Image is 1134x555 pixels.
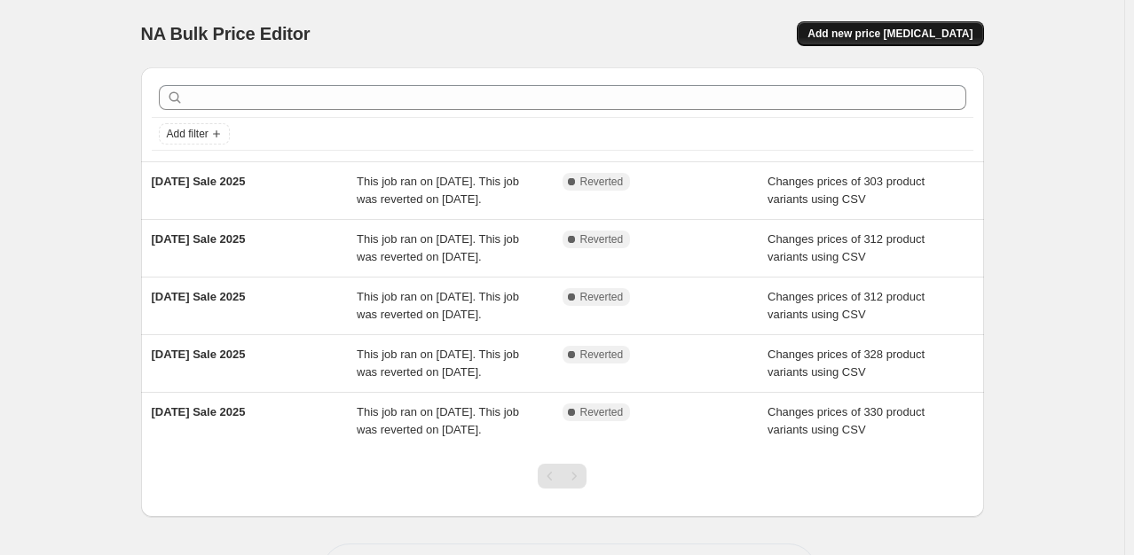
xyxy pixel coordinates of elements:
[357,232,519,263] span: This job ran on [DATE]. This job was reverted on [DATE].
[807,27,973,41] span: Add new price [MEDICAL_DATA]
[580,348,624,362] span: Reverted
[152,290,246,303] span: [DATE] Sale 2025
[768,290,925,321] span: Changes prices of 312 product variants using CSV
[580,290,624,304] span: Reverted
[167,127,209,141] span: Add filter
[768,232,925,263] span: Changes prices of 312 product variants using CSV
[580,232,624,246] span: Reverted
[797,21,983,46] button: Add new price [MEDICAL_DATA]
[580,175,624,189] span: Reverted
[152,175,246,188] span: [DATE] Sale 2025
[152,405,246,418] span: [DATE] Sale 2025
[768,175,925,206] span: Changes prices of 303 product variants using CSV
[357,175,519,206] span: This job ran on [DATE]. This job was reverted on [DATE].
[580,405,624,419] span: Reverted
[141,24,311,43] span: NA Bulk Price Editor
[357,348,519,379] span: This job ran on [DATE]. This job was reverted on [DATE].
[159,123,230,145] button: Add filter
[152,232,246,246] span: [DATE] Sale 2025
[768,405,925,436] span: Changes prices of 330 product variants using CSV
[357,405,519,436] span: This job ran on [DATE]. This job was reverted on [DATE].
[357,290,519,321] span: This job ran on [DATE]. This job was reverted on [DATE].
[768,348,925,379] span: Changes prices of 328 product variants using CSV
[152,348,246,361] span: [DATE] Sale 2025
[538,464,587,489] nav: Pagination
